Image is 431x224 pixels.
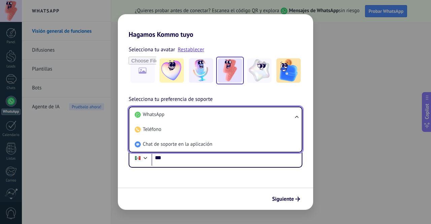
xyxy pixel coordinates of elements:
img: -2.jpeg [189,58,213,83]
h2: Hagamos Kommo tuyo [118,14,313,38]
button: Siguiente [269,193,303,205]
span: Siguiente [272,197,294,201]
span: Teléfono [143,126,161,133]
img: -1.jpeg [160,58,184,83]
span: Chat de soporte en la aplicación [143,141,212,148]
span: WhatsApp [143,111,164,118]
img: -3.jpeg [218,58,242,83]
div: Mexico: + 52 [131,151,144,165]
span: Selecciona tu preferencia de soporte [129,95,213,104]
span: Selecciona tu avatar [129,45,175,54]
img: -5.jpeg [276,58,301,83]
img: -4.jpeg [247,58,271,83]
a: Restablecer [178,46,204,53]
